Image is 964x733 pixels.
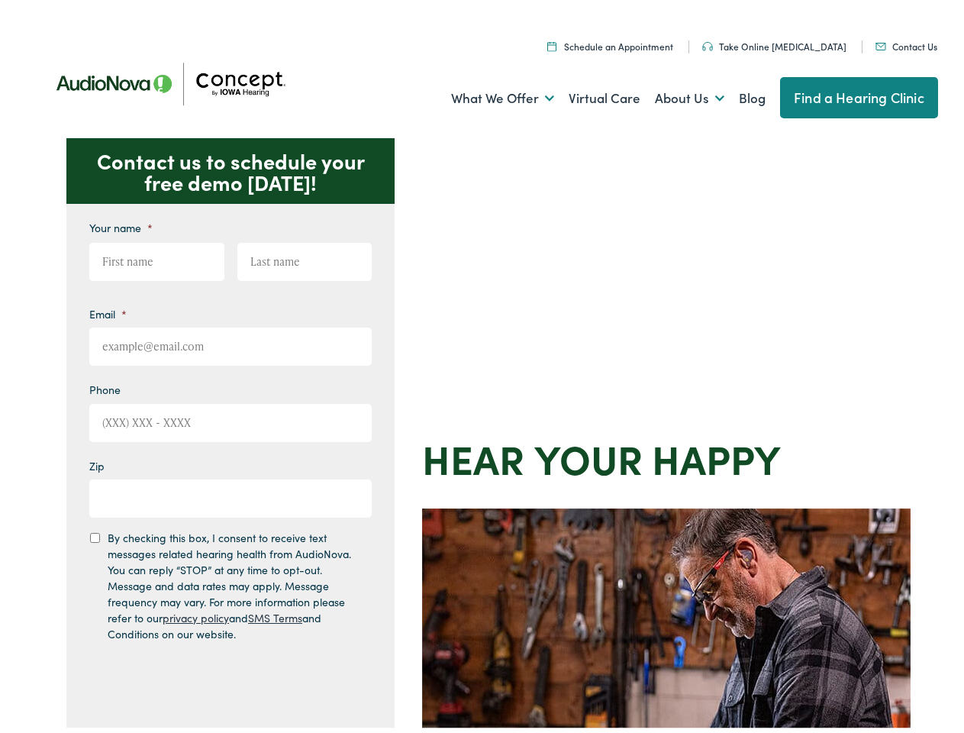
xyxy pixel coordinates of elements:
p: Contact us to schedule your free demo [DATE]! [66,134,395,199]
input: First name [89,238,224,276]
a: Schedule an Appointment [547,35,673,48]
img: utility icon [702,37,713,47]
a: Virtual Care [569,66,640,122]
strong: Hear [422,425,524,481]
a: Take Online [MEDICAL_DATA] [702,35,846,48]
a: What We Offer [451,66,554,122]
a: privacy policy [163,605,229,621]
input: example@email.com [89,323,372,361]
input: (XXX) XXX - XXXX [89,399,372,438]
input: Last name [237,238,372,276]
label: By checking this box, I consent to receive text messages related hearing health from AudioNova. Y... [108,525,358,638]
label: Email [89,302,127,316]
label: Phone [89,378,121,392]
a: Contact Us [875,35,937,48]
label: Zip [89,454,105,468]
label: Your name [89,216,153,230]
a: About Us [655,66,724,122]
strong: your Happy [534,425,781,481]
a: Blog [739,66,766,122]
a: Find a Hearing Clinic [780,73,938,114]
img: A calendar icon to schedule an appointment at Concept by Iowa Hearing. [547,37,556,47]
img: utility icon [875,38,886,46]
a: SMS Terms [248,605,302,621]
